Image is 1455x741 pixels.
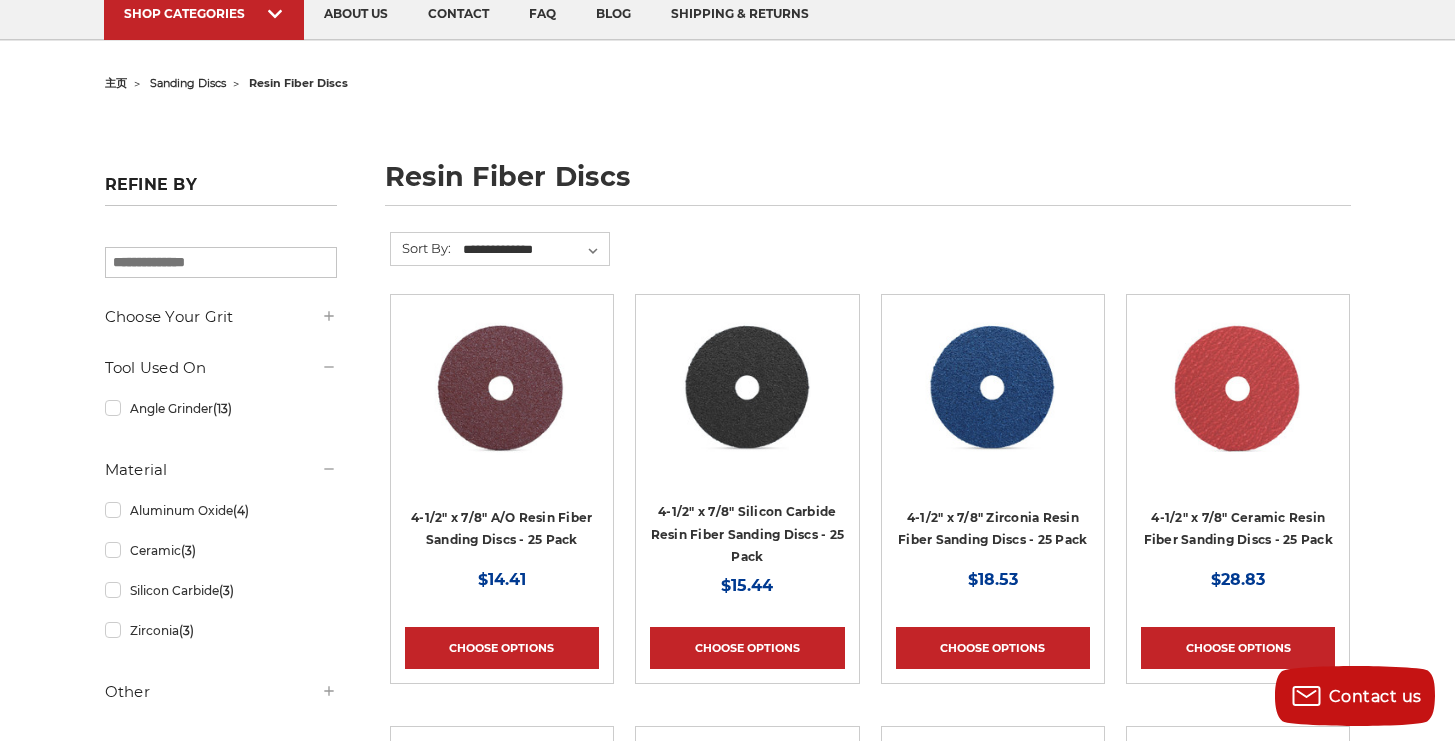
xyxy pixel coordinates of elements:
a: Choose Options [650,627,844,669]
a: 4-1/2" x 7/8" A/O Resin Fiber Sanding Discs - 25 Pack [411,510,592,548]
label: Sort By: [391,233,451,263]
span: (3) [179,623,194,638]
h1: resin fiber discs [385,163,1351,206]
img: 4.5 inch resin fiber disc [421,309,584,469]
a: Choose Options [1141,627,1335,669]
a: 4.5 Inch Silicon Carbide Resin Fiber Discs [650,309,844,503]
a: 4-1/2" x 7/8" Silicon Carbide Resin Fiber Sanding Discs - 25 Pack [651,504,845,564]
a: 4-1/2" zirc resin fiber disc [896,309,1090,503]
h5: Other [105,680,337,704]
a: Ceramic [105,533,337,568]
div: SHOP CATEGORIES [124,6,284,21]
span: (13) [213,401,232,416]
a: 4-1/2" x 7/8" Zirconia Resin Fiber Sanding Discs - 25 Pack [898,510,1087,548]
a: Aluminum Oxide [105,493,337,528]
h5: Choose Your Grit [105,305,337,329]
span: resin fiber discs [249,76,348,90]
a: 4-1/2" x 7/8" Ceramic Resin Fiber Sanding Discs - 25 Pack [1144,510,1333,548]
h5: Refine by [105,175,337,206]
img: 4.5 Inch Silicon Carbide Resin Fiber Discs [667,309,828,469]
a: 4-1/2" ceramic resin fiber disc [1141,309,1335,503]
h5: Material [105,458,337,482]
span: (3) [219,583,234,598]
span: Contact us [1329,687,1422,706]
select: Sort By: [460,235,609,265]
a: Silicon Carbide [105,573,337,608]
span: $14.41 [478,570,526,589]
img: 4-1/2" ceramic resin fiber disc [1157,309,1319,469]
a: Choose Options [896,627,1090,669]
span: $15.44 [721,576,773,595]
a: 主页 [105,76,127,90]
h5: Tool Used On [105,356,337,380]
a: Angle Grinder [105,391,337,426]
span: (3) [181,543,196,558]
a: 4.5 inch resin fiber disc [405,309,599,503]
a: sanding discs [150,76,226,90]
a: Zirconia [105,613,337,648]
button: Contact us [1275,666,1435,726]
span: $18.53 [968,570,1018,589]
a: Choose Options [405,627,599,669]
span: $28.83 [1211,570,1265,589]
img: 4-1/2" zirc resin fiber disc [912,309,1073,469]
span: (4) [233,503,249,518]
